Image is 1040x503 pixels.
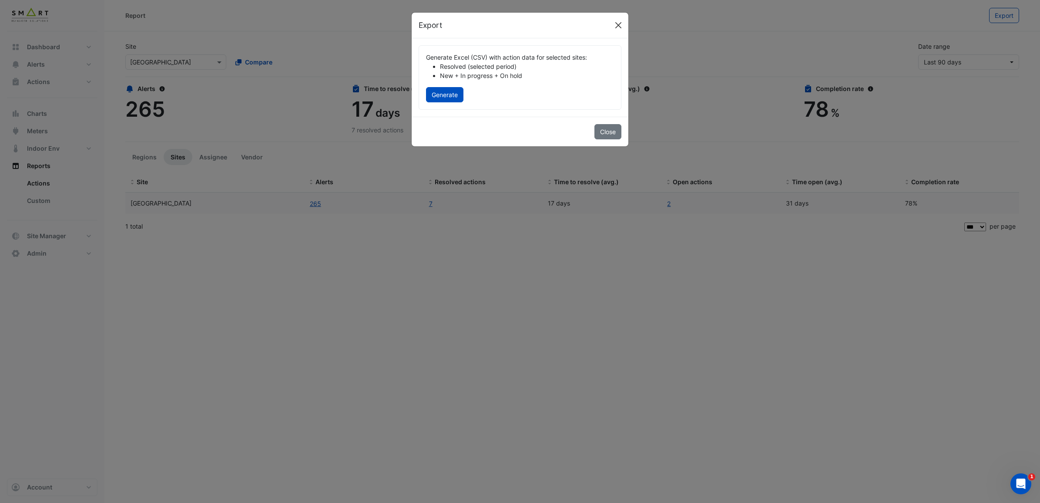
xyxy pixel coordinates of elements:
[426,87,463,102] button: Generate
[440,62,614,71] li: Resolved (selected period)
[440,71,614,80] li: New + In progress + On hold
[419,20,442,31] h5: Export
[612,19,625,32] button: Close
[1028,473,1035,480] span: 1
[1010,473,1031,494] iframe: Intercom live chat
[594,124,621,139] button: Close
[426,53,614,62] div: Generate Excel (CSV) with action data for selected sites:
